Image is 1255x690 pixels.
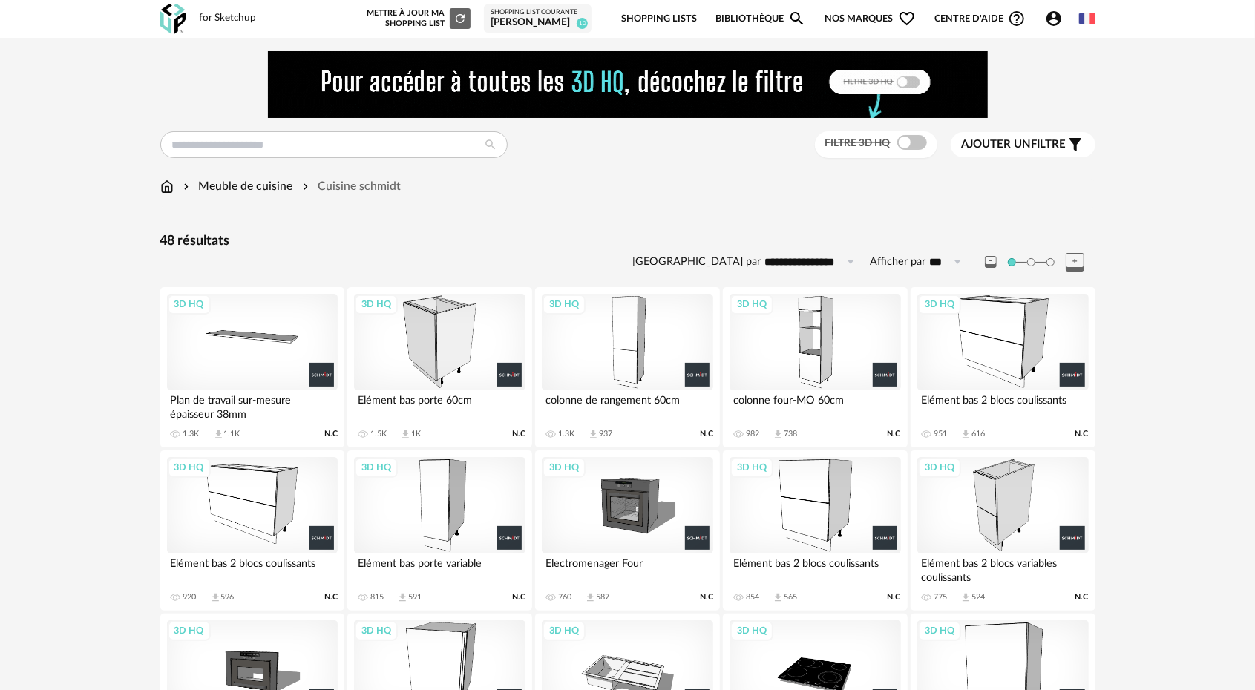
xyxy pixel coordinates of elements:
span: Help Circle Outline icon [1008,10,1026,27]
div: Electromenager Four [542,553,712,583]
div: 1K [411,429,421,439]
span: Download icon [210,592,221,603]
a: 3D HQ Elément bas porte 60cm 1.5K Download icon 1K N.C [347,287,531,447]
div: 1.3K [558,429,574,439]
div: Elément bas porte variable [354,553,525,583]
span: Filtre 3D HQ [825,138,891,148]
div: 1.5K [370,429,387,439]
div: Elément bas porte 60cm [354,390,525,420]
div: 591 [408,592,422,602]
span: Download icon [960,592,971,603]
span: N.C [324,429,338,439]
a: 3D HQ Electromenager Four 760 Download icon 587 N.C [535,450,719,611]
span: Download icon [960,429,971,440]
span: Account Circle icon [1045,10,1069,27]
a: 3D HQ Elément bas 2 blocs variables coulissants 775 Download icon 524 N.C [911,450,1095,611]
div: 1.1K [224,429,240,439]
div: 48 résultats [160,233,1095,250]
span: Centre d'aideHelp Circle Outline icon [934,10,1026,27]
span: Download icon [585,592,596,603]
a: Shopping List courante [PERSON_NAME] 10 [491,8,585,30]
a: 3D HQ Elément bas 2 blocs coulissants 951 Download icon 616 N.C [911,287,1095,447]
label: Afficher par [871,255,926,269]
div: 3D HQ [918,621,961,640]
a: 3D HQ Elément bas porte variable 815 Download icon 591 N.C [347,450,531,611]
div: 616 [971,429,985,439]
span: N.C [1075,429,1089,439]
div: 951 [934,429,947,439]
div: 738 [784,429,797,439]
img: svg+xml;base64,PHN2ZyB3aWR0aD0iMTYiIGhlaWdodD0iMTYiIHZpZXdCb3g9IjAgMCAxNiAxNiIgZmlsbD0ibm9uZSIgeG... [180,178,192,195]
span: N.C [324,592,338,602]
div: Mettre à jour ma Shopping List [364,8,471,29]
div: 3D HQ [730,621,773,640]
label: [GEOGRAPHIC_DATA] par [633,255,761,269]
span: 10 [577,18,588,29]
a: 3D HQ colonne four-MO 60cm 982 Download icon 738 N.C [723,287,907,447]
div: 565 [784,592,797,602]
a: 3D HQ Elément bas 2 blocs coulissants 920 Download icon 596 N.C [160,450,344,611]
div: 3D HQ [918,458,961,477]
a: 3D HQ Plan de travail sur-mesure épaisseur 38mm 1.3K Download icon 1.1K N.C [160,287,344,447]
div: 3D HQ [730,295,773,314]
img: OXP [160,4,186,34]
span: Refresh icon [453,14,467,22]
div: Elément bas 2 blocs coulissants [167,553,338,583]
div: 596 [221,592,235,602]
div: Elément bas 2 blocs coulissants [730,553,900,583]
div: 3D HQ [355,621,398,640]
div: 920 [183,592,197,602]
span: N.C [888,429,901,439]
span: Heart Outline icon [898,10,916,27]
span: Ajouter un [962,139,1032,150]
div: 3D HQ [168,458,211,477]
div: Elément bas 2 blocs coulissants [917,390,1088,420]
div: 3D HQ [730,458,773,477]
div: 3D HQ [918,295,961,314]
div: 524 [971,592,985,602]
div: 760 [558,592,571,602]
div: Plan de travail sur-mesure épaisseur 38mm [167,390,338,420]
div: for Sketchup [200,12,257,25]
div: 815 [370,592,384,602]
span: N.C [888,592,901,602]
div: 3D HQ [168,295,211,314]
span: Download icon [588,429,599,440]
span: N.C [512,592,525,602]
div: 3D HQ [168,621,211,640]
a: 3D HQ colonne de rangement 60cm 1.3K Download icon 937 N.C [535,287,719,447]
div: Elément bas 2 blocs variables coulissants [917,553,1088,583]
span: Download icon [397,592,408,603]
a: Shopping Lists [621,1,697,36]
button: Ajouter unfiltre Filter icon [951,132,1095,157]
img: FILTRE%20HQ%20NEW_V1%20(4).gif [268,51,988,118]
span: Download icon [773,429,784,440]
span: N.C [700,592,713,602]
div: 1.3K [183,429,200,439]
div: 3D HQ [543,621,586,640]
div: 3D HQ [543,295,586,314]
span: N.C [700,429,713,439]
span: Account Circle icon [1045,10,1063,27]
a: 3D HQ Elément bas 2 blocs coulissants 854 Download icon 565 N.C [723,450,907,611]
a: BibliothèqueMagnify icon [715,1,806,36]
span: N.C [1075,592,1089,602]
div: 937 [599,429,612,439]
div: 3D HQ [355,295,398,314]
span: Download icon [773,592,784,603]
span: Filter icon [1066,136,1084,154]
img: fr [1079,10,1095,27]
span: Magnify icon [788,10,806,27]
div: colonne four-MO 60cm [730,390,900,420]
span: Download icon [213,429,224,440]
div: 775 [934,592,947,602]
div: colonne de rangement 60cm [542,390,712,420]
div: 854 [746,592,759,602]
div: Shopping List courante [491,8,585,17]
span: Download icon [400,429,411,440]
span: Nos marques [825,1,916,36]
div: 587 [596,592,609,602]
div: 3D HQ [543,458,586,477]
img: svg+xml;base64,PHN2ZyB3aWR0aD0iMTYiIGhlaWdodD0iMTciIHZpZXdCb3g9IjAgMCAxNiAxNyIgZmlsbD0ibm9uZSIgeG... [160,178,174,195]
span: N.C [512,429,525,439]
